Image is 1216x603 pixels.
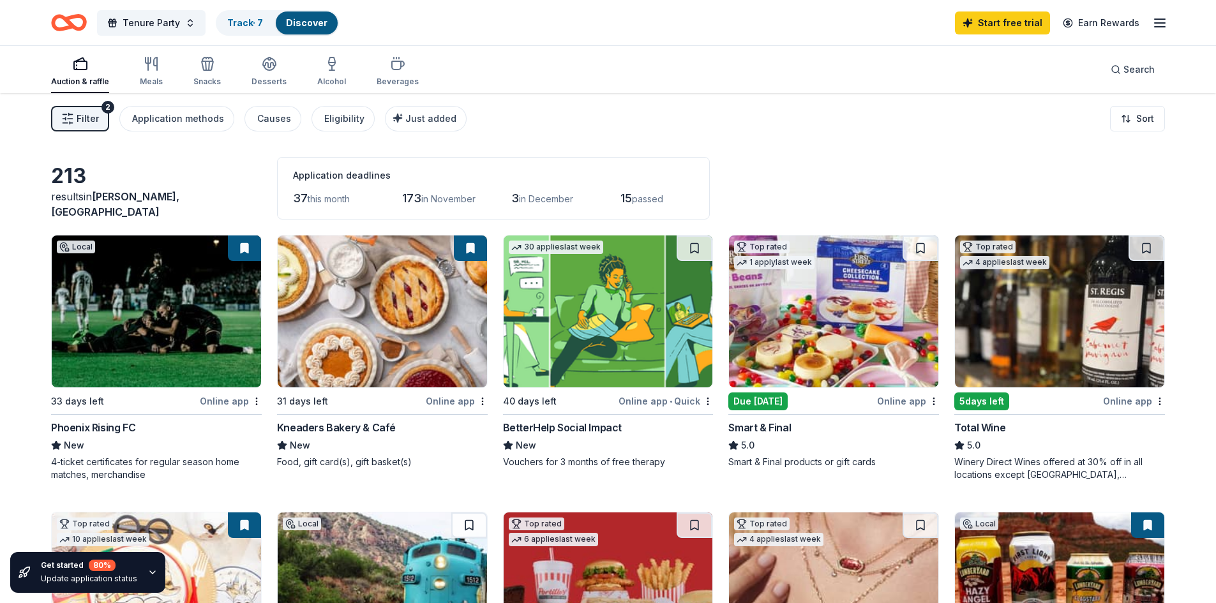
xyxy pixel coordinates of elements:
div: Local [283,517,321,530]
span: New [516,438,536,453]
span: 5.0 [741,438,754,453]
button: Causes [244,106,301,131]
div: Top rated [509,517,564,530]
div: Online app [877,393,939,409]
div: Smart & Final [728,420,791,435]
img: Image for Kneaders Bakery & Café [278,235,487,387]
div: Top rated [734,517,790,530]
span: Sort [1136,111,1154,126]
button: Sort [1110,106,1165,131]
span: 5.0 [967,438,980,453]
div: Top rated [960,241,1016,253]
div: Get started [41,560,137,571]
span: in November [421,193,476,204]
div: 30 applies last week [509,241,603,254]
img: Image for Smart & Final [729,235,938,387]
div: 40 days left [503,394,557,409]
div: Winery Direct Wines offered at 30% off in all locations except [GEOGRAPHIC_DATA], [GEOGRAPHIC_DAT... [954,456,1165,481]
button: Beverages [377,51,419,93]
span: this month [308,193,350,204]
div: 213 [51,163,262,189]
div: Online app Quick [619,393,713,409]
button: Snacks [193,51,221,93]
span: 173 [402,191,421,205]
div: Application methods [132,111,224,126]
div: results [51,189,262,220]
div: 1 apply last week [734,256,814,269]
div: 5 days left [954,392,1009,410]
div: Total Wine [954,420,1005,435]
div: 31 days left [277,394,328,409]
div: 33 days left [51,394,104,409]
button: Just added [385,106,467,131]
a: Home [51,8,87,38]
div: Due [DATE] [728,392,788,410]
div: Top rated [57,517,112,530]
a: Image for Smart & FinalTop rated1 applylast weekDue [DATE]Online appSmart & Final5.0Smart & Final... [728,235,939,468]
div: Kneaders Bakery & Café [277,420,396,435]
div: Online app [426,393,488,409]
div: Vouchers for 3 months of free therapy [503,456,714,468]
img: Image for Total Wine [955,235,1164,387]
div: 4 applies last week [734,533,823,546]
a: Discover [286,17,327,28]
div: Meals [140,77,163,87]
div: Auction & raffle [51,77,109,87]
span: in [51,190,179,218]
div: Food, gift card(s), gift basket(s) [277,456,488,468]
div: Update application status [41,574,137,584]
span: 15 [620,191,632,205]
a: Image for BetterHelp Social Impact30 applieslast week40 days leftOnline app•QuickBetterHelp Socia... [503,235,714,468]
span: Just added [405,113,456,124]
div: Causes [257,111,291,126]
button: Track· 7Discover [216,10,339,36]
button: Eligibility [312,106,375,131]
div: Local [960,517,998,530]
a: Image for Total WineTop rated4 applieslast week5days leftOnline appTotal Wine5.0Winery Direct Win... [954,235,1165,481]
span: 3 [511,191,519,205]
button: Application methods [119,106,234,131]
button: Search [1100,57,1165,82]
div: Application deadlines [293,168,694,183]
div: 4-ticket certificates for regular season home matches, merchandise [51,456,262,481]
div: Beverages [377,77,419,87]
a: Earn Rewards [1055,11,1147,34]
span: • [670,396,672,406]
span: Tenure Party [123,15,180,31]
button: Auction & raffle [51,51,109,93]
div: 80 % [89,560,116,571]
span: [PERSON_NAME], [GEOGRAPHIC_DATA] [51,190,179,218]
div: Alcohol [317,77,346,87]
button: Tenure Party [97,10,206,36]
a: Image for Kneaders Bakery & Café31 days leftOnline appKneaders Bakery & CaféNewFood, gift card(s)... [277,235,488,468]
span: Filter [77,111,99,126]
div: 4 applies last week [960,256,1049,269]
div: Online app [200,393,262,409]
span: New [64,438,84,453]
img: Image for Phoenix Rising FC [52,235,261,387]
button: Filter2 [51,106,109,131]
div: Phoenix Rising FC [51,420,135,435]
span: passed [632,193,663,204]
div: BetterHelp Social Impact [503,420,622,435]
span: New [290,438,310,453]
a: Start free trial [955,11,1050,34]
button: Desserts [251,51,287,93]
a: Track· 7 [227,17,263,28]
div: Online app [1103,393,1165,409]
div: Top rated [734,241,790,253]
div: Desserts [251,77,287,87]
div: Snacks [193,77,221,87]
span: Search [1123,62,1155,77]
div: 6 applies last week [509,533,598,546]
div: Eligibility [324,111,364,126]
span: in December [519,193,573,204]
span: 37 [293,191,308,205]
div: Smart & Final products or gift cards [728,456,939,468]
div: Local [57,241,95,253]
div: 10 applies last week [57,533,149,546]
div: 2 [101,101,114,114]
button: Meals [140,51,163,93]
img: Image for BetterHelp Social Impact [504,235,713,387]
button: Alcohol [317,51,346,93]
